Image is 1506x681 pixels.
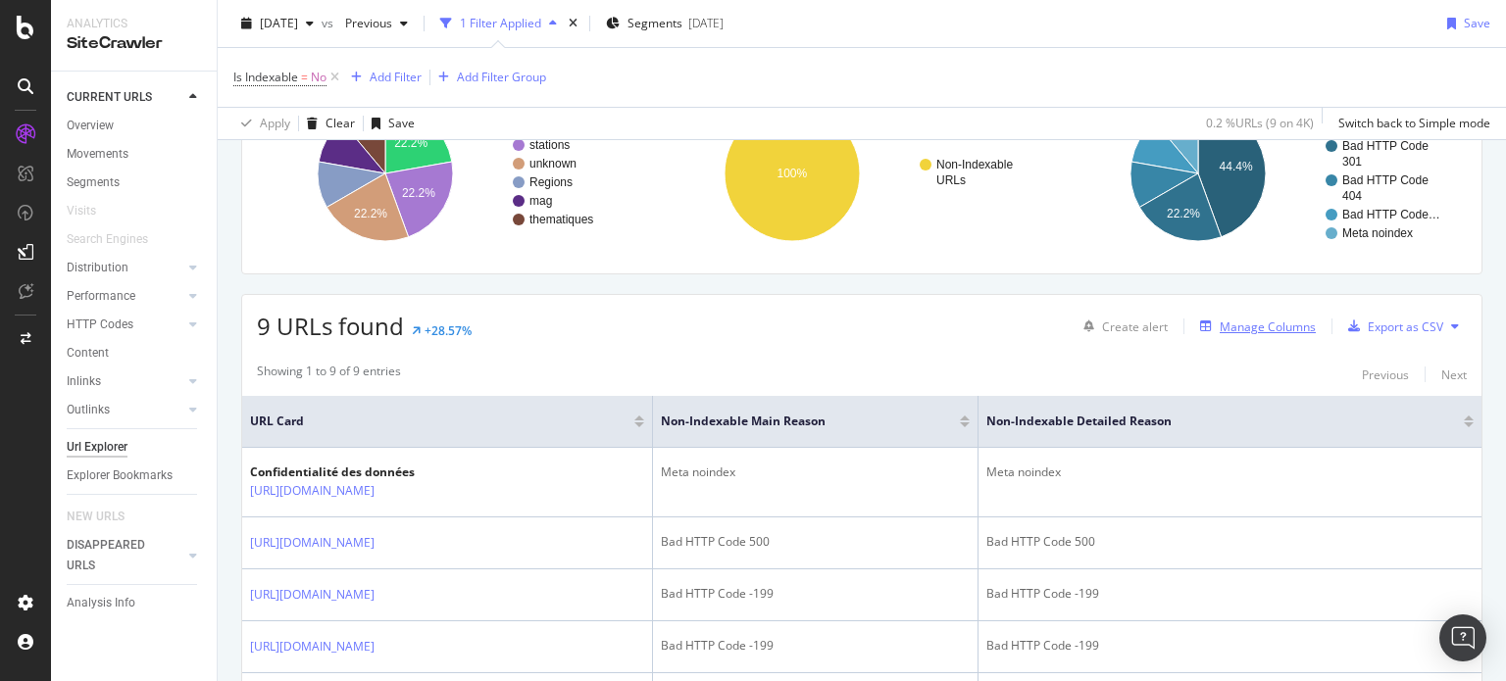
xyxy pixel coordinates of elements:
[257,310,404,342] span: 9 URLs found
[67,144,128,165] div: Movements
[1330,108,1490,139] button: Switch back to Simple mode
[67,371,183,392] a: Inlinks
[67,593,203,613] a: Analysis Info
[777,167,807,180] text: 100%
[67,535,183,576] a: DISAPPEARED URLS
[326,115,355,131] div: Clear
[67,437,127,458] div: Url Explorer
[67,507,144,527] a: NEW URLS
[260,115,290,131] div: Apply
[664,88,1056,259] svg: A chart.
[67,116,114,136] div: Overview
[67,593,135,613] div: Analysis Info
[67,32,201,55] div: SiteCrawler
[936,173,966,187] text: URLs
[250,585,375,605] a: [URL][DOMAIN_NAME]
[233,108,290,139] button: Apply
[1464,15,1490,31] div: Save
[67,87,183,108] a: CURRENT URLS
[67,343,109,364] div: Content
[986,413,1434,430] span: Non-Indexable Detailed Reason
[67,286,135,307] div: Performance
[1206,115,1314,131] div: 0.2 % URLs ( 9 on 4K )
[986,533,1474,551] div: Bad HTTP Code 500
[354,207,387,220] text: 22.2%
[67,507,125,527] div: NEW URLS
[529,213,593,226] text: thematiques
[67,400,183,420] a: Outlinks
[337,15,392,31] span: Previous
[67,465,203,486] a: Explorer Bookmarks
[425,322,472,339] div: +28.57%
[565,14,581,33] div: times
[250,637,375,657] a: [URL][DOMAIN_NAME]
[661,413,930,430] span: Non-Indexable Main Reason
[1439,614,1486,661] div: Open Intercom Messenger
[370,69,422,85] div: Add Filter
[67,172,120,193] div: Segments
[343,66,422,89] button: Add Filter
[250,533,375,553] a: [URL][DOMAIN_NAME]
[1441,366,1467,383] div: Next
[529,157,577,170] text: unknown
[1342,155,1362,169] text: 301
[457,69,546,85] div: Add Filter Group
[1362,366,1409,383] div: Previous
[67,116,203,136] a: Overview
[67,535,166,576] div: DISAPPEARED URLS
[250,481,375,501] a: [URL][DOMAIN_NAME]
[67,315,133,335] div: HTTP Codes
[250,463,417,481] div: Confidentialité des données
[67,87,152,108] div: CURRENT URLS
[430,66,546,89] button: Add Filter Group
[67,400,110,420] div: Outlinks
[337,8,416,39] button: Previous
[311,64,326,91] span: No
[67,172,203,193] a: Segments
[986,463,1474,481] div: Meta noindex
[1220,318,1316,335] div: Manage Columns
[67,465,173,486] div: Explorer Bookmarks
[986,585,1474,603] div: Bad HTTP Code -199
[529,175,573,189] text: Regions
[1340,311,1443,342] button: Export as CSV
[1220,160,1253,173] text: 44.4%
[986,637,1474,655] div: Bad HTTP Code -199
[460,15,541,31] div: 1 Filter Applied
[1342,139,1429,153] text: Bad HTTP Code
[67,343,203,364] a: Content
[67,144,203,165] a: Movements
[1439,8,1490,39] button: Save
[661,463,970,481] div: Meta noindex
[1076,311,1168,342] button: Create alert
[1342,208,1440,221] text: Bad HTTP Code…
[1362,363,1409,386] button: Previous
[432,8,565,39] button: 1 Filter Applied
[233,8,322,39] button: [DATE]
[1070,88,1462,259] svg: A chart.
[67,201,116,221] a: Visits
[529,194,552,208] text: mag
[1342,226,1413,240] text: Meta noindex
[67,315,183,335] a: HTTP Codes
[598,8,731,39] button: Segments[DATE]
[388,115,415,131] div: Save
[67,229,168,250] a: Search Engines
[322,15,337,31] span: vs
[1342,189,1362,203] text: 404
[661,533,970,551] div: Bad HTTP Code 500
[1368,318,1443,335] div: Export as CSV
[1167,207,1200,220] text: 22.2%
[67,258,128,278] div: Distribution
[661,637,970,655] div: Bad HTTP Code -199
[67,371,101,392] div: Inlinks
[1102,318,1168,335] div: Create alert
[67,258,183,278] a: Distribution
[257,363,401,386] div: Showing 1 to 9 of 9 entries
[1338,115,1490,131] div: Switch back to Simple mode
[257,88,649,259] svg: A chart.
[67,201,96,221] div: Visits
